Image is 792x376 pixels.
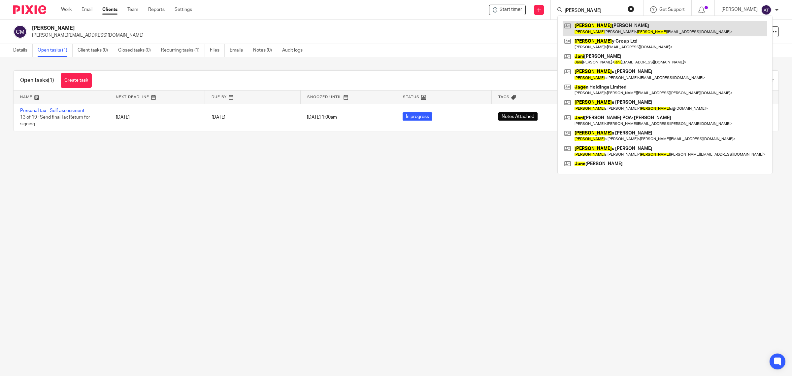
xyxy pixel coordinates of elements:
a: Recurring tasks (1) [161,44,205,57]
a: Clients [102,6,117,13]
span: In progress [403,112,432,121]
p: [PERSON_NAME][EMAIL_ADDRESS][DOMAIN_NAME] [32,32,689,39]
a: Create task [61,73,92,88]
img: Pixie [13,5,46,14]
a: Audit logs [282,44,308,57]
a: Personal tax - Self assessment [20,108,84,113]
span: Tags [498,95,510,99]
span: [DATE] [212,115,225,120]
h1: Open tasks [20,77,54,84]
span: Status [403,95,419,99]
h2: [PERSON_NAME] [32,25,558,32]
a: Reports [148,6,165,13]
span: Start timer [500,6,522,13]
span: Notes Attached [498,112,538,121]
button: Clear [628,6,634,12]
span: 13 of 19 · Send final Tax Return for signing [20,115,90,127]
a: Closed tasks (0) [118,44,156,57]
span: [DATE] 1:00am [307,115,337,120]
a: Client tasks (0) [78,44,113,57]
a: Email [82,6,92,13]
a: Work [61,6,72,13]
div: Craig Moore [489,5,526,15]
span: Snoozed Until [307,95,342,99]
img: svg%3E [761,5,772,15]
img: svg%3E [13,25,27,39]
a: Settings [175,6,192,13]
a: Files [210,44,225,57]
td: [DATE] [109,104,205,131]
a: Team [127,6,138,13]
span: Get Support [659,7,685,12]
input: Search [564,8,623,14]
span: (1) [48,78,54,83]
a: Open tasks (1) [38,44,73,57]
a: Notes (0) [253,44,277,57]
a: Details [13,44,33,57]
a: Emails [230,44,248,57]
p: [PERSON_NAME] [721,6,758,13]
